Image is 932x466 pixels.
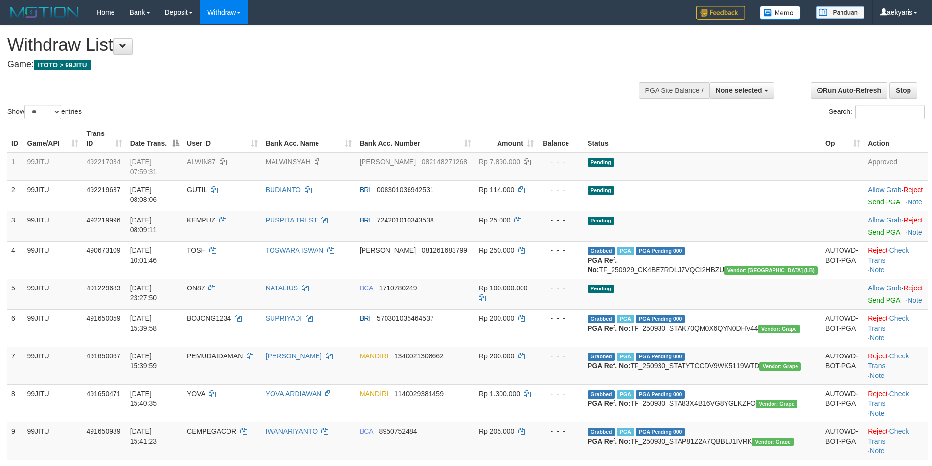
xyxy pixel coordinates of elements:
span: Grabbed [588,247,615,255]
a: Check Trans [868,314,909,332]
td: 6 [7,309,23,347]
a: Check Trans [868,246,909,264]
span: GUTIL [187,186,207,194]
a: MALWINSYAH [266,158,311,166]
th: ID [7,125,23,153]
a: Note [908,228,922,236]
h1: Withdraw List [7,35,612,55]
span: [DATE] 23:27:50 [130,284,157,302]
td: AUTOWD-BOT-PGA [821,241,864,279]
select: Showentries [24,105,61,119]
a: Reject [868,427,887,435]
span: Grabbed [588,390,615,399]
a: Send PGA [868,228,900,236]
span: Rp 200.000 [479,314,514,322]
span: PGA Pending [636,353,685,361]
span: · [868,186,903,194]
td: 1 [7,153,23,181]
a: Note [908,198,922,206]
span: 491650059 [86,314,120,322]
span: PGA Pending [636,315,685,323]
span: Rp 1.300.000 [479,390,520,398]
a: Reject [904,216,923,224]
span: [DATE] 08:08:06 [130,186,157,203]
b: PGA Ref. No: [588,256,617,274]
span: YOVA [187,390,205,398]
span: BRI [360,216,371,224]
a: Reject [868,314,887,322]
span: ALWIN87 [187,158,216,166]
label: Show entries [7,105,82,119]
td: 9 [7,422,23,460]
td: 2 [7,180,23,211]
a: Allow Grab [868,284,901,292]
span: 490673109 [86,246,120,254]
div: - - - [542,245,580,255]
label: Search: [829,105,925,119]
a: Reject [868,352,887,360]
span: [PERSON_NAME] [360,158,416,166]
span: [DATE] 10:01:46 [130,246,157,264]
div: - - - [542,283,580,293]
a: Note [870,447,885,455]
th: Date Trans.: activate to sort column descending [126,125,183,153]
td: 3 [7,211,23,241]
td: 99JITU [23,211,83,241]
b: PGA Ref. No: [588,437,630,445]
b: PGA Ref. No: [588,399,630,407]
span: Grabbed [588,315,615,323]
img: MOTION_logo.png [7,5,82,20]
td: 99JITU [23,422,83,460]
td: 99JITU [23,384,83,422]
span: Copy 008301036942531 to clipboard [377,186,434,194]
span: None selected [716,87,762,94]
th: Game/API: activate to sort column ascending [23,125,83,153]
a: SUPRIYADI [266,314,302,322]
th: Status [584,125,821,153]
span: Copy 1140029381459 to clipboard [394,390,444,398]
span: Marked by aekrubicon [617,428,634,436]
td: 99JITU [23,180,83,211]
div: - - - [542,157,580,167]
span: MANDIRI [360,352,388,360]
input: Search: [855,105,925,119]
td: 8 [7,384,23,422]
span: 491650471 [86,390,120,398]
a: PUSPITA TRI ST [266,216,318,224]
span: Vendor URL: https://settle31.1velocity.biz [752,438,794,446]
a: Reject [904,284,923,292]
div: - - - [542,313,580,323]
a: Run Auto-Refresh [811,82,887,99]
a: BUDIANTO [266,186,301,194]
span: Copy 1340021308662 to clipboard [394,352,444,360]
span: Copy 1710780249 to clipboard [379,284,417,292]
div: - - - [542,351,580,361]
span: 491650989 [86,427,120,435]
span: Marked by aekrubicon [617,353,634,361]
span: Grabbed [588,353,615,361]
td: TF_250929_CK4BE7RDLJ7VQCI2HBZU [584,241,821,279]
th: Action [864,125,928,153]
a: NATALIUS [266,284,298,292]
span: Pending [588,186,614,195]
span: TOSH [187,246,206,254]
span: Copy 570301035464537 to clipboard [377,314,434,322]
span: Pending [588,158,614,167]
span: 492219996 [86,216,120,224]
a: Check Trans [868,427,909,445]
span: Rp 250.000 [479,246,514,254]
img: panduan.png [816,6,864,19]
span: [DATE] 15:41:23 [130,427,157,445]
span: Grabbed [588,428,615,436]
th: Op: activate to sort column ascending [821,125,864,153]
span: BCA [360,284,373,292]
span: Rp 200.000 [479,352,514,360]
td: · · [864,347,928,384]
td: Approved [864,153,928,181]
span: Vendor URL: https://settle31.1velocity.biz [758,325,800,333]
span: [PERSON_NAME] [360,246,416,254]
span: 491650067 [86,352,120,360]
span: Marked by aekrubicon [617,315,634,323]
a: Check Trans [868,390,909,407]
a: Note [870,266,885,274]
